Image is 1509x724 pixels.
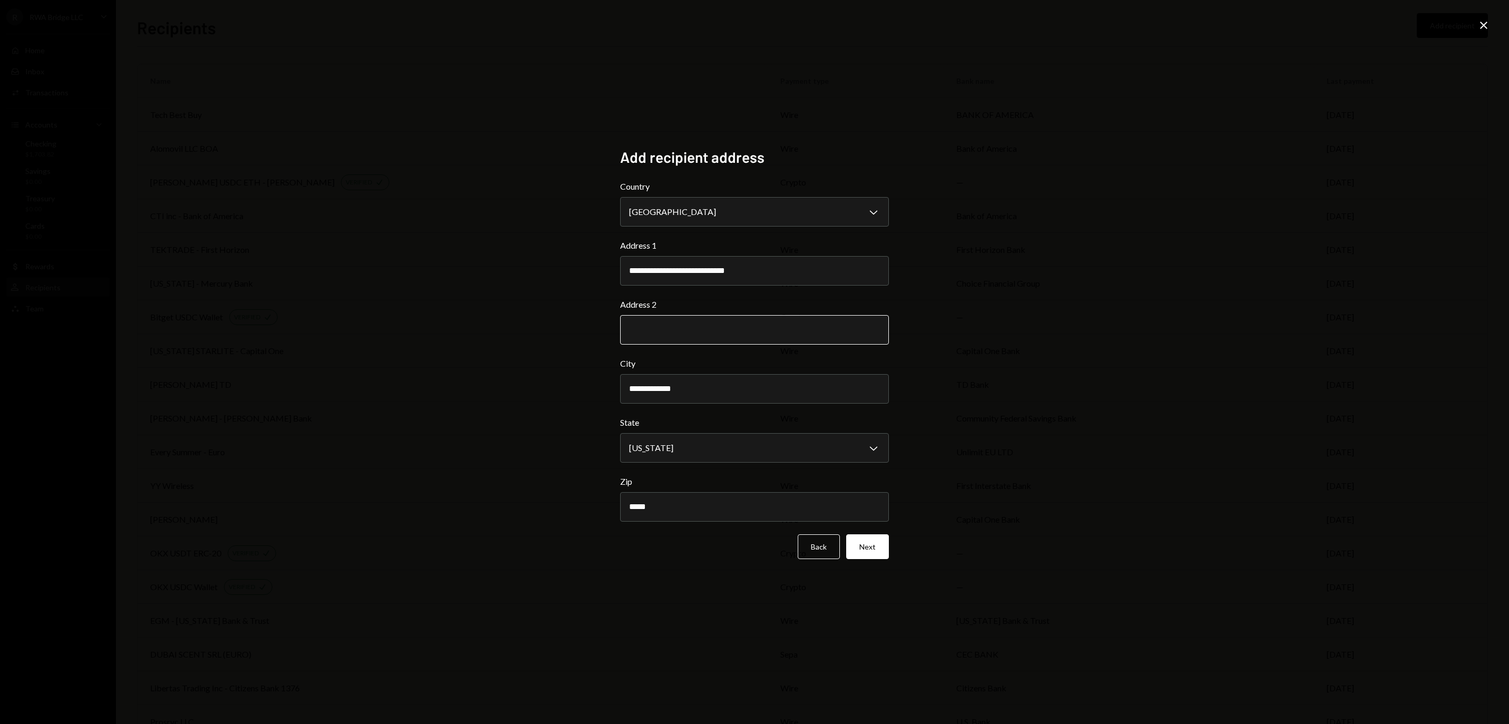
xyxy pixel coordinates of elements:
[620,357,889,370] label: City
[620,197,889,227] button: Country
[620,180,889,193] label: Country
[620,147,889,168] h2: Add recipient address
[846,534,889,559] button: Next
[620,416,889,429] label: State
[798,534,840,559] button: Back
[620,433,889,463] button: State
[620,475,889,488] label: Zip
[620,298,889,311] label: Address 2
[620,239,889,252] label: Address 1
